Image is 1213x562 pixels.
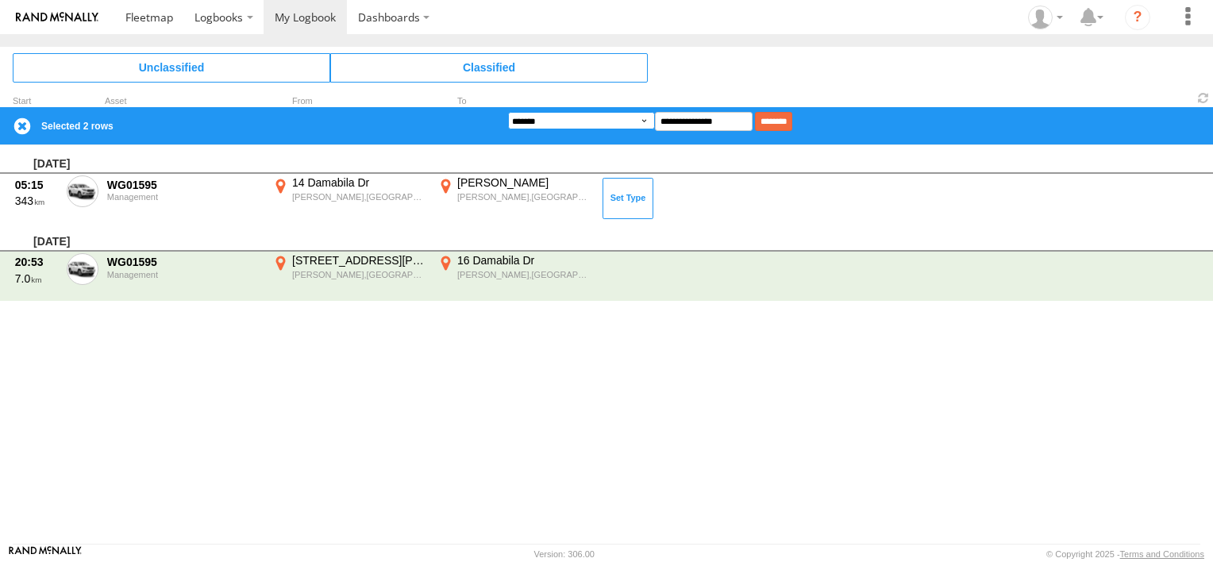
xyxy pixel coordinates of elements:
[107,255,261,269] div: WG01595
[457,175,591,190] div: [PERSON_NAME]
[13,117,32,136] label: Clear Selection
[105,98,264,106] div: Asset
[270,98,429,106] div: From
[15,255,58,269] div: 20:53
[435,98,594,106] div: To
[1120,549,1204,559] a: Terms and Conditions
[457,191,591,202] div: [PERSON_NAME],[GEOGRAPHIC_DATA]
[16,12,98,23] img: rand-logo.svg
[107,178,261,192] div: WG01595
[107,270,261,279] div: Management
[270,253,429,299] label: Click to View Event Location
[1125,5,1150,30] i: ?
[292,253,426,268] div: [STREET_ADDRESS][PERSON_NAME]
[534,549,595,559] div: Version: 306.00
[1046,549,1204,559] div: © Copyright 2025 -
[1022,6,1069,29] div: Trevor Wilson
[435,253,594,299] label: Click to View Event Location
[457,269,591,280] div: [PERSON_NAME],[GEOGRAPHIC_DATA]
[292,191,426,202] div: [PERSON_NAME],[GEOGRAPHIC_DATA]
[15,178,58,192] div: 05:15
[13,53,330,82] span: Click to view Unclassified Trips
[603,178,653,219] button: Click to Set
[330,53,648,82] span: Click to view Classified Trips
[270,175,429,221] label: Click to View Event Location
[15,271,58,286] div: 7.0
[9,546,82,562] a: Visit our Website
[292,175,426,190] div: 14 Damabila Dr
[107,192,261,202] div: Management
[292,269,426,280] div: [PERSON_NAME],[GEOGRAPHIC_DATA]
[1194,90,1213,106] span: Refresh
[435,175,594,221] label: Click to View Event Location
[13,98,60,106] div: Click to Sort
[15,194,58,208] div: 343
[457,253,591,268] div: 16 Damabila Dr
